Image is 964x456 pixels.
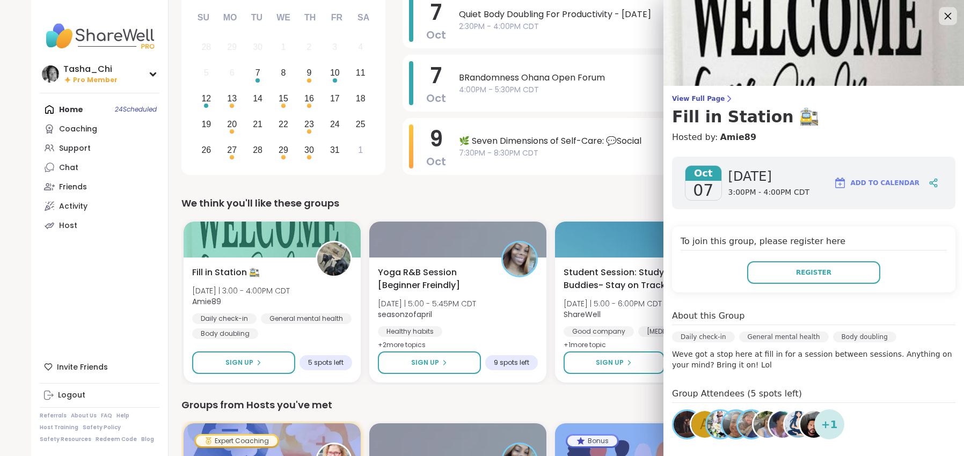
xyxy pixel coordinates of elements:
[564,326,634,337] div: Good company
[246,113,269,136] div: Choose Tuesday, October 21st, 2025
[672,332,735,342] div: Daily check-in
[255,65,260,80] div: 7
[785,411,812,438] img: Jayde444
[349,36,372,59] div: Not available Saturday, October 4th, 2025
[40,216,159,235] a: Host
[245,6,268,30] div: Tu
[672,94,955,127] a: View Full PageFill in Station 🚉
[40,357,159,377] div: Invite Friends
[195,62,218,85] div: Not available Sunday, October 5th, 2025
[459,8,901,21] span: Quiet Body Doubling For Productivity - [DATE]
[308,358,344,367] span: 5 spots left
[181,196,920,211] div: We think you'll like these groups
[40,158,159,177] a: Chat
[596,358,624,367] span: Sign Up
[221,113,244,136] div: Choose Monday, October 20th, 2025
[672,131,955,144] h4: Hosted by:
[800,411,827,438] img: Rob78_NJ
[279,91,288,106] div: 15
[693,181,713,200] span: 07
[83,424,121,431] a: Safety Policy
[681,235,947,251] h4: To join this group, please register here
[738,411,765,438] img: BRandom502
[728,187,809,198] span: 3:00PM - 4:00PM CDT
[769,411,796,438] img: nicolewilliams43
[459,135,901,148] span: 🌿 Seven Dimensions of Self-Care: 💬Social
[323,138,346,161] div: Choose Friday, October 31st, 2025
[304,117,314,131] div: 23
[246,87,269,111] div: Choose Tuesday, October 14th, 2025
[323,87,346,111] div: Choose Friday, October 17th, 2025
[567,436,617,446] div: Bonus
[298,62,321,85] div: Choose Thursday, October 9th, 2025
[279,143,288,157] div: 29
[192,328,258,339] div: Body doubling
[834,176,846,189] img: ShareWell Logomark
[349,113,372,136] div: Choose Saturday, October 25th, 2025
[672,94,955,103] span: View Full Page
[272,36,295,59] div: Not available Wednesday, October 1st, 2025
[430,61,442,91] span: 7
[426,154,446,169] span: Oct
[705,409,735,439] a: JollyJessie38
[796,268,831,277] span: Register
[40,436,91,443] a: Safety Resources
[323,36,346,59] div: Not available Friday, October 3rd, 2025
[378,326,442,337] div: Healthy habits
[201,40,211,54] div: 28
[851,178,919,188] span: Add to Calendar
[204,65,209,80] div: 5
[42,65,59,83] img: Tasha_Chi
[728,168,809,185] span: [DATE]
[279,117,288,131] div: 22
[246,62,269,85] div: Choose Tuesday, October 7th, 2025
[672,310,744,322] h4: About this Group
[330,117,340,131] div: 24
[272,138,295,161] div: Choose Wednesday, October 29th, 2025
[71,412,97,420] a: About Us
[298,36,321,59] div: Not available Thursday, October 2nd, 2025
[768,409,798,439] a: nicolewilliams43
[193,34,373,163] div: month 2025-10
[73,76,118,85] span: Pro Member
[298,138,321,161] div: Choose Thursday, October 30th, 2025
[494,358,529,367] span: 9 spots left
[253,117,262,131] div: 21
[298,6,322,30] div: Th
[672,409,702,439] a: lyssa
[429,124,443,154] span: 9
[356,117,366,131] div: 25
[96,436,137,443] a: Redeem Code
[306,65,311,80] div: 9
[352,6,375,30] div: Sa
[707,411,734,438] img: JollyJessie38
[426,91,446,106] span: Oct
[459,71,901,84] span: BRandomness Ohana Open Forum
[754,411,780,438] img: LynnLG
[411,358,439,367] span: Sign Up
[253,143,262,157] div: 28
[227,143,237,157] div: 27
[221,87,244,111] div: Choose Monday, October 13th, 2025
[63,63,118,75] div: Tasha_Chi
[281,65,286,80] div: 8
[59,201,87,212] div: Activity
[298,87,321,111] div: Choose Thursday, October 16th, 2025
[196,436,277,446] div: Expert Coaching
[356,65,366,80] div: 11
[833,332,896,342] div: Body doubling
[358,143,363,157] div: 1
[459,21,901,32] span: 2:30PM - 4:00PM CDT
[564,298,662,309] span: [DATE] | 5:00 - 6:00PM CDT
[59,124,97,135] div: Coaching
[672,349,955,370] p: Weve got a stop here at fill in for a session between sessions. Anything on your mind? Bring it o...
[225,358,253,367] span: Sign Up
[736,409,766,439] a: BRandom502
[59,182,87,193] div: Friends
[227,117,237,131] div: 20
[829,170,924,196] button: Add to Calendar
[101,412,112,420] a: FAQ
[503,242,536,276] img: seasonzofapril
[330,65,340,80] div: 10
[378,309,432,320] b: seasonzofapril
